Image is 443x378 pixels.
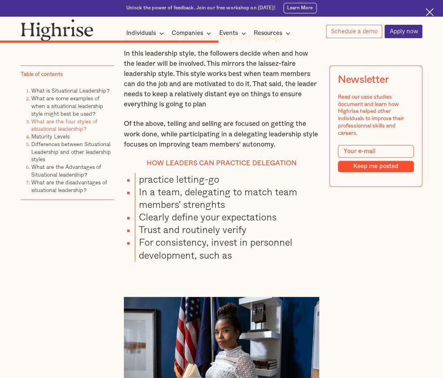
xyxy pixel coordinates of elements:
p: Of the above, telling and selling are focused on getting the work done, while participating in a ... [124,119,319,149]
div: Newsletter [338,74,389,86]
a: Learn More [283,3,317,13]
div: Resources [254,28,282,38]
li: In a team, delegating to match team members' strenghts [135,186,319,211]
li: Clearly define your expectations [135,211,319,223]
a: What is Situational Leadership? [31,86,109,95]
a: Maturity Levels [31,132,69,140]
a: What are the Advantages of Situational leadership? [31,162,101,179]
div: Unlock the power of feedback. Join our free workshop on [DATE]! [126,5,275,11]
img: Cross icon [426,8,434,16]
div: Resources [254,28,293,38]
a: Schedule a demo [326,25,382,38]
a: What are some examples of when a situational leadership style might best be used? [31,94,103,118]
div: Events [219,28,238,38]
div: Companies [172,28,214,38]
div: Events [219,28,249,38]
input: Keep me posted [338,161,414,172]
p: In this leadership style, the followers decide when and how the leader will be involved. This mir... [124,49,319,110]
h4: How leaders can Practice Delegation [124,159,319,167]
img: Highrise logo [21,19,93,41]
input: Your e-mail [338,145,414,157]
li: practice letting-go [135,173,319,186]
form: Modal Form [338,145,414,172]
div: Companies [172,28,203,38]
li: Trust and routinely verify [135,223,319,236]
a: What are the disadvantages of situational leadership? [31,178,107,194]
li: For consistency, invest in personnel development, such as [135,236,319,261]
div: Individuals [126,28,156,38]
div: Read our case studies document and learn how Highrise helped other individuals to improve their p... [338,94,414,137]
div: Table of contents [21,71,63,78]
a: Differences between Situational Leadership and other leadership styles [31,140,111,164]
a: Apply now [385,25,422,38]
div: Individuals [126,28,166,38]
a: What are the four styles of situational leadership? [31,117,97,133]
